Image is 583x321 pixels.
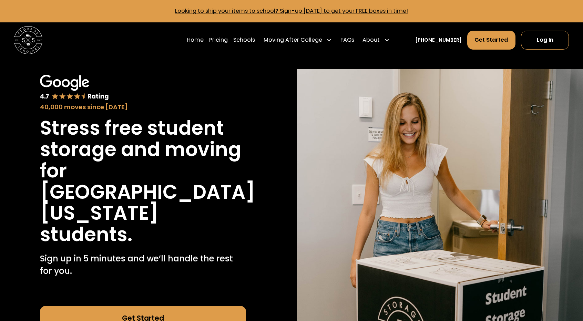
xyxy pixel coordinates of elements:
div: Moving After College [264,36,322,44]
h1: [GEOGRAPHIC_DATA][US_STATE] [40,182,255,224]
a: FAQs [340,30,354,50]
h1: Stress free student storage and moving for [40,117,246,181]
a: Schools [233,30,255,50]
div: About [362,36,380,44]
p: Sign up in 5 minutes and we’ll handle the rest for you. [40,252,246,278]
a: Pricing [209,30,228,50]
a: Home [187,30,204,50]
a: Looking to ship your items to school? Sign-up [DATE] to get your FREE boxes in time! [175,7,408,15]
a: [PHONE_NUMBER] [415,37,462,44]
div: 40,000 moves since [DATE] [40,102,246,112]
a: Log In [521,31,569,50]
img: Storage Scholars main logo [14,26,42,54]
img: Google 4.7 star rating [40,75,109,101]
h1: students. [40,224,132,245]
a: Get Started [467,31,515,50]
